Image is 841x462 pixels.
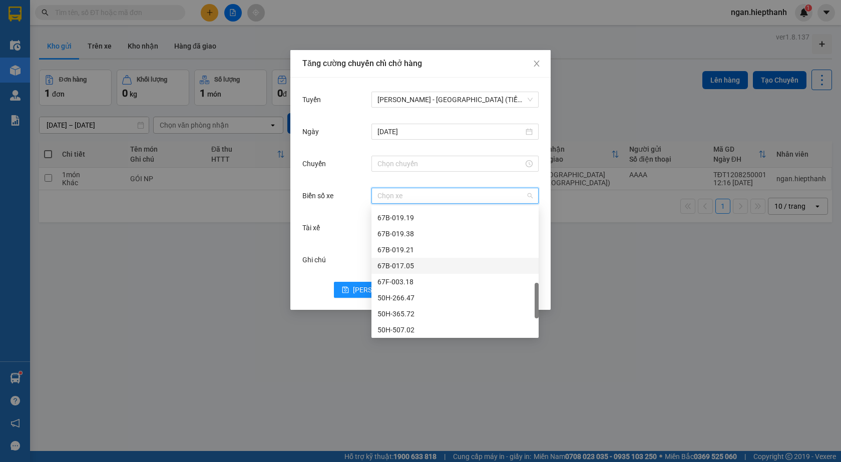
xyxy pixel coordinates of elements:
span: Hồ Chí Minh - Tân Châu (TIỀN) [377,92,533,107]
div: 67B-019.38 [371,226,539,242]
input: Biển số xe [377,188,526,203]
div: 67F-003.18 [371,274,539,290]
input: Ngày [377,126,524,137]
label: Chuyến [302,160,331,168]
label: Biển số xe [302,192,338,200]
span: save [342,286,349,294]
div: 50H-507.02 [377,324,533,335]
div: 67B-017.05 [377,260,533,271]
div: 50H-266.47 [377,292,533,303]
input: Chuyến [377,158,524,169]
div: 67B-019.38 [377,228,533,239]
div: 67B-017.05 [371,258,539,274]
label: Ngày [302,128,324,136]
button: save[PERSON_NAME] [334,282,414,298]
label: Tuyến [302,96,326,104]
div: 67B-019.21 [371,242,539,258]
div: Tăng cường chuyến chỉ chở hàng [302,58,539,69]
button: Close [523,50,551,78]
label: Ghi chú [302,256,331,264]
div: 50H-365.72 [371,306,539,322]
div: 67B-019.19 [377,212,533,223]
div: 67F-003.18 [377,276,533,287]
span: [PERSON_NAME] [353,284,406,295]
div: 50H-266.47 [371,290,539,306]
div: 50H-507.02 [371,322,539,338]
div: 50H-365.72 [377,308,533,319]
span: close [533,60,541,68]
div: 67B-019.21 [377,244,533,255]
div: 67B-019.19 [371,210,539,226]
label: Tài xế [302,224,325,232]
